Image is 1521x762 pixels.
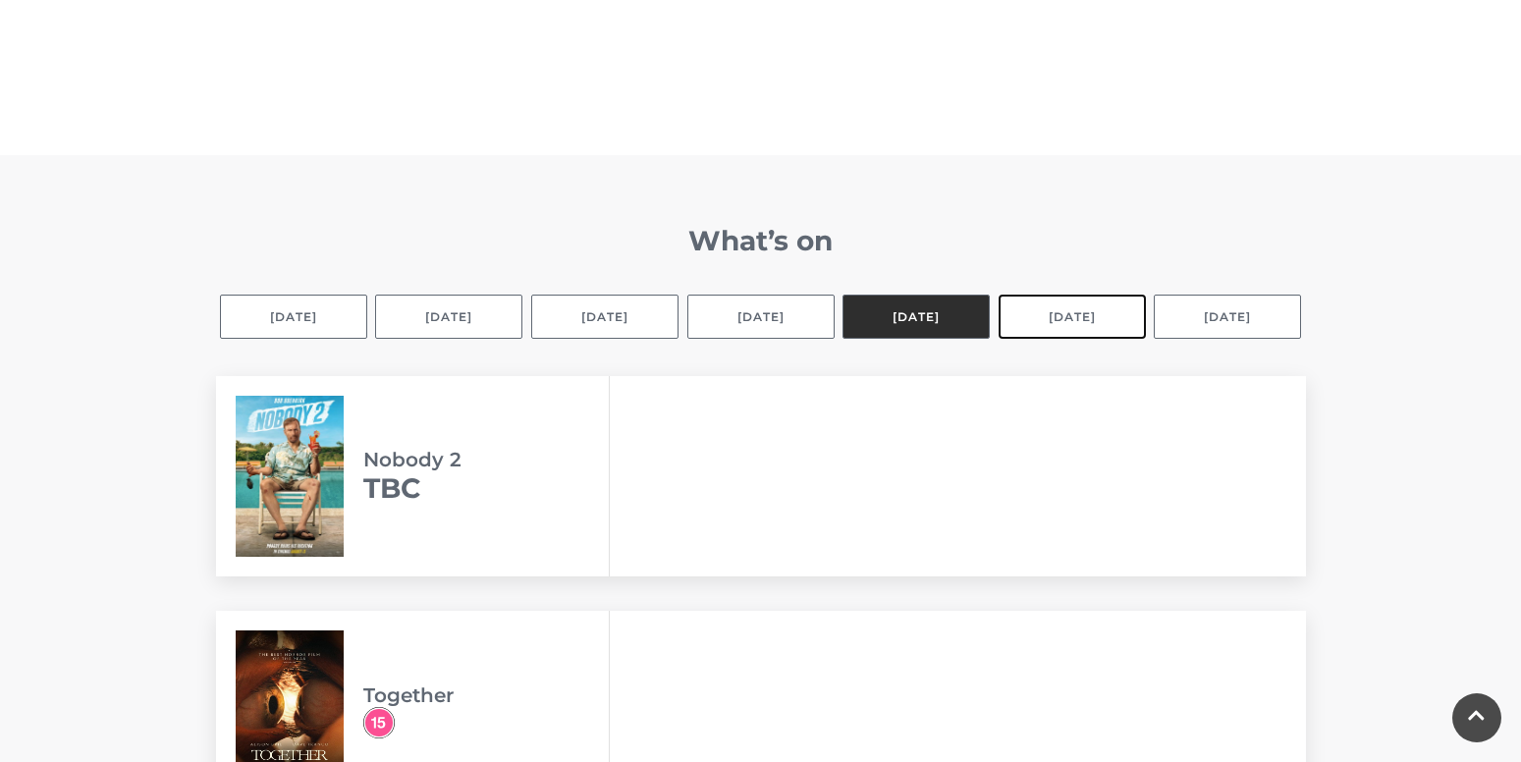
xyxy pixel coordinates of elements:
button: [DATE] [842,295,990,339]
h2: TBC [363,471,609,505]
button: [DATE] [375,295,522,339]
button: [DATE] [531,295,679,339]
button: [DATE] [999,295,1146,339]
button: [DATE] [1154,295,1301,339]
h3: Nobody 2 [363,448,609,471]
button: [DATE] [220,295,367,339]
h2: What’s on [216,224,1306,257]
button: [DATE] [687,295,835,339]
h3: Together [363,683,609,707]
